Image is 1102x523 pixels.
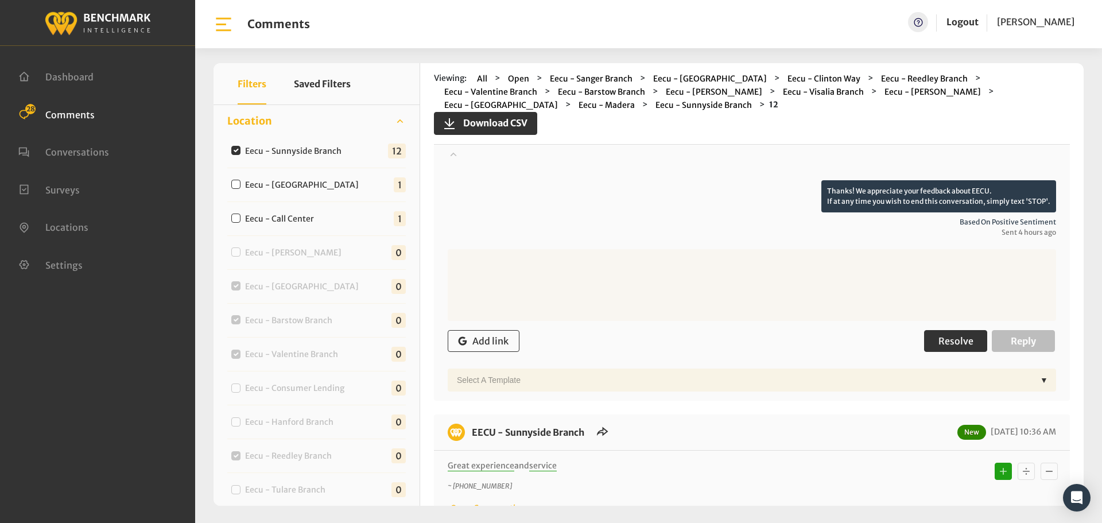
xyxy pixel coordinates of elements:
[45,184,80,195] span: Surveys
[241,145,351,157] label: Eecu - Sunnyside Branch
[821,180,1056,212] p: Thanks! We appreciate your feedback about EECU. If at any time you wish to end this conversation,...
[988,427,1056,437] span: [DATE] 10:36 AM
[465,424,591,441] h6: EECU - Sunnyside Branch
[214,14,234,34] img: bar
[241,416,343,428] label: Eecu - Hanford Branch
[434,112,537,135] button: Download CSV
[391,347,406,362] span: 0
[652,99,755,112] button: Eecu - Sunnyside Branch
[18,183,80,195] a: Surveys
[18,108,95,119] a: Comments 28
[769,99,778,110] strong: 12
[45,146,109,158] span: Conversations
[448,227,1056,238] span: Sent 4 hours ago
[45,259,83,270] span: Settings
[505,72,533,86] button: Open
[957,425,986,440] span: New
[238,63,266,104] button: Filters
[241,247,351,259] label: Eecu - [PERSON_NAME]
[44,9,151,37] img: benchmark
[45,222,88,233] span: Locations
[448,460,904,472] p: and
[992,460,1061,483] div: Basic example
[241,450,341,462] label: Eecu - Reedley Branch
[1035,369,1053,392] div: ▼
[924,330,987,352] button: Resolve
[18,220,88,232] a: Locations
[241,348,347,361] label: Eecu - Valentine Branch
[294,63,351,104] button: Saved Filters
[391,414,406,429] span: 0
[997,12,1074,32] a: [PERSON_NAME]
[946,12,979,32] a: Logout
[554,86,649,99] button: Eecu - Barstow Branch
[241,281,368,293] label: Eecu - [GEOGRAPHIC_DATA]
[662,86,766,99] button: Eecu - [PERSON_NAME]
[448,460,514,471] span: Great experience
[529,460,557,471] span: service
[448,482,512,490] i: ~ [PHONE_NUMBER]
[227,113,406,130] a: Location
[938,335,973,347] span: Resolve
[451,369,1035,392] div: Select a Template
[231,214,240,223] input: Eecu - Call Center
[391,279,406,294] span: 0
[241,213,323,225] label: Eecu - Call Center
[448,330,519,352] button: Add link
[779,86,867,99] button: Eecu - Visalia Branch
[448,217,1056,227] span: Based on positive sentiment
[441,86,541,99] button: Eecu - Valentine Branch
[650,72,770,86] button: Eecu - [GEOGRAPHIC_DATA]
[391,245,406,260] span: 0
[18,70,94,82] a: Dashboard
[391,448,406,463] span: 0
[247,17,310,31] h1: Comments
[388,144,406,158] span: 12
[227,113,272,129] span: Location
[881,86,984,99] button: Eecu - [PERSON_NAME]
[434,72,467,86] span: Viewing:
[575,99,638,112] button: Eecu - Madera
[448,503,534,513] a: Open Conversation
[241,484,335,496] label: Eecu - Tulare Branch
[231,146,240,155] input: Eecu - Sunnyside Branch
[25,104,36,114] span: 28
[441,99,561,112] button: Eecu - [GEOGRAPHIC_DATA]
[18,258,83,270] a: Settings
[456,116,527,130] span: Download CSV
[448,424,465,441] img: benchmark
[241,179,368,191] label: Eecu - [GEOGRAPHIC_DATA]
[391,313,406,328] span: 0
[18,145,109,157] a: Conversations
[878,72,971,86] button: Eecu - Reedley Branch
[394,211,406,226] span: 1
[472,427,584,438] a: EECU - Sunnyside Branch
[45,109,95,120] span: Comments
[784,72,864,86] button: Eecu - Clinton Way
[1063,484,1091,512] div: Open Intercom Messenger
[474,72,491,86] button: All
[241,382,354,394] label: Eecu - Consumer Lending
[391,482,406,497] span: 0
[241,315,342,327] label: Eecu - Barstow Branch
[997,16,1074,28] span: [PERSON_NAME]
[546,72,636,86] button: Eecu - Sanger Branch
[45,71,94,83] span: Dashboard
[391,381,406,396] span: 0
[231,180,240,189] input: Eecu - [GEOGRAPHIC_DATA]
[946,16,979,28] a: Logout
[394,177,406,192] span: 1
